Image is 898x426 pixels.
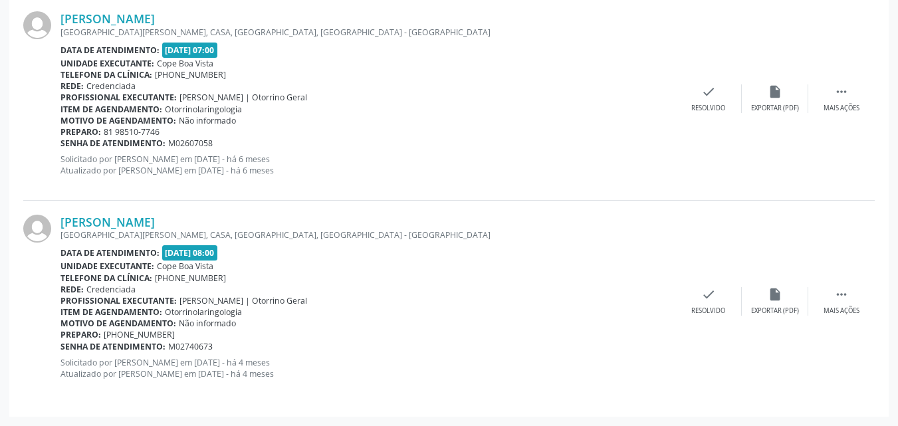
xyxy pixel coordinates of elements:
[60,126,101,138] b: Preparo:
[751,104,799,113] div: Exportar (PDF)
[834,84,849,99] i: 
[179,318,236,329] span: Não informado
[86,80,136,92] span: Credenciada
[155,272,226,284] span: [PHONE_NUMBER]
[104,126,160,138] span: 81 98510-7746
[23,215,51,243] img: img
[104,329,175,340] span: [PHONE_NUMBER]
[168,341,213,352] span: M02740673
[60,229,675,241] div: [GEOGRAPHIC_DATA][PERSON_NAME], CASA, [GEOGRAPHIC_DATA], [GEOGRAPHIC_DATA] - [GEOGRAPHIC_DATA]
[162,43,218,58] span: [DATE] 07:00
[179,295,307,306] span: [PERSON_NAME] | Otorrino Geral
[60,215,155,229] a: [PERSON_NAME]
[60,154,675,176] p: Solicitado por [PERSON_NAME] em [DATE] - há 6 meses Atualizado por [PERSON_NAME] em [DATE] - há 6...
[165,104,242,115] span: Otorrinolaringologia
[60,284,84,295] b: Rede:
[179,115,236,126] span: Não informado
[86,284,136,295] span: Credenciada
[60,104,162,115] b: Item de agendamento:
[179,92,307,103] span: [PERSON_NAME] | Otorrino Geral
[834,287,849,302] i: 
[691,104,725,113] div: Resolvido
[701,84,716,99] i: check
[60,45,160,56] b: Data de atendimento:
[60,272,152,284] b: Telefone da clínica:
[60,11,155,26] a: [PERSON_NAME]
[60,306,162,318] b: Item de agendamento:
[691,306,725,316] div: Resolvido
[60,138,166,149] b: Senha de atendimento:
[768,287,782,302] i: insert_drive_file
[157,261,213,272] span: Cope Boa Vista
[60,58,154,69] b: Unidade executante:
[60,92,177,103] b: Profissional executante:
[60,329,101,340] b: Preparo:
[768,84,782,99] i: insert_drive_file
[60,80,84,92] b: Rede:
[60,261,154,272] b: Unidade executante:
[60,357,675,379] p: Solicitado por [PERSON_NAME] em [DATE] - há 4 meses Atualizado por [PERSON_NAME] em [DATE] - há 4...
[824,104,859,113] div: Mais ações
[60,247,160,259] b: Data de atendimento:
[23,11,51,39] img: img
[60,27,675,38] div: [GEOGRAPHIC_DATA][PERSON_NAME], CASA, [GEOGRAPHIC_DATA], [GEOGRAPHIC_DATA] - [GEOGRAPHIC_DATA]
[60,318,176,329] b: Motivo de agendamento:
[60,69,152,80] b: Telefone da clínica:
[60,115,176,126] b: Motivo de agendamento:
[157,58,213,69] span: Cope Boa Vista
[60,295,177,306] b: Profissional executante:
[168,138,213,149] span: M02607058
[162,245,218,261] span: [DATE] 08:00
[155,69,226,80] span: [PHONE_NUMBER]
[165,306,242,318] span: Otorrinolaringologia
[701,287,716,302] i: check
[824,306,859,316] div: Mais ações
[60,341,166,352] b: Senha de atendimento:
[751,306,799,316] div: Exportar (PDF)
